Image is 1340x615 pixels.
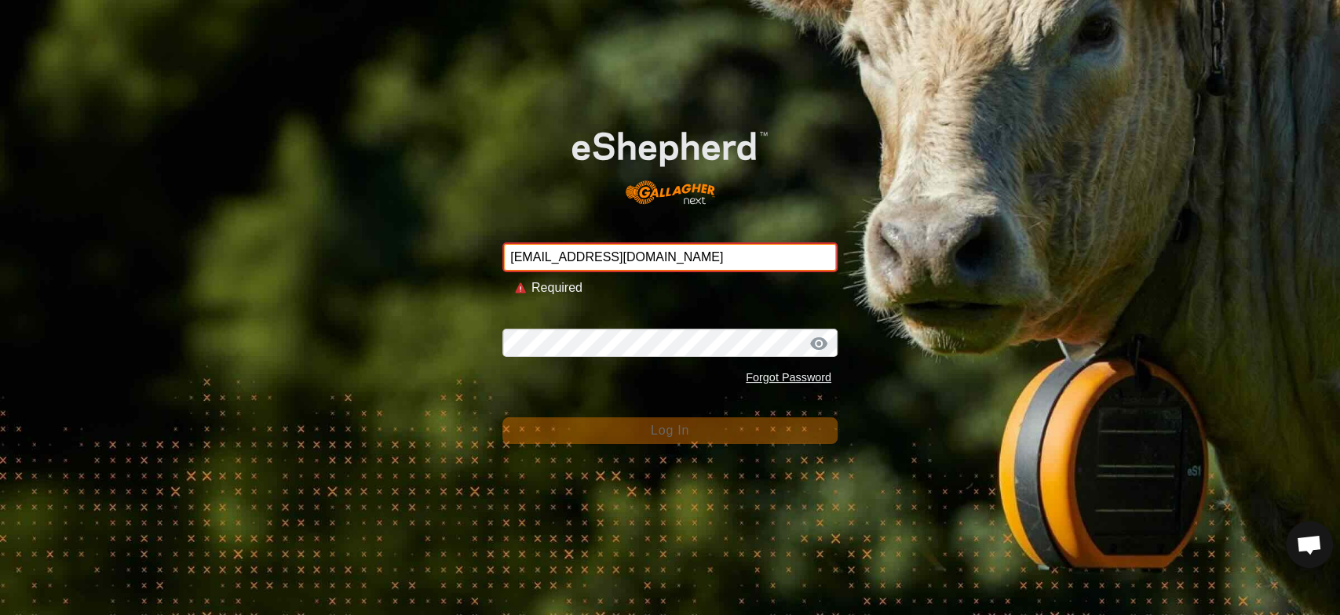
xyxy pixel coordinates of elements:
[502,242,838,272] input: Email Address
[531,278,825,297] div: Required
[1286,521,1333,568] div: Open chat
[746,371,831,384] a: Forgot Password
[651,424,689,437] span: Log In
[536,104,804,217] img: E-shepherd Logo
[502,417,838,444] button: Log In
